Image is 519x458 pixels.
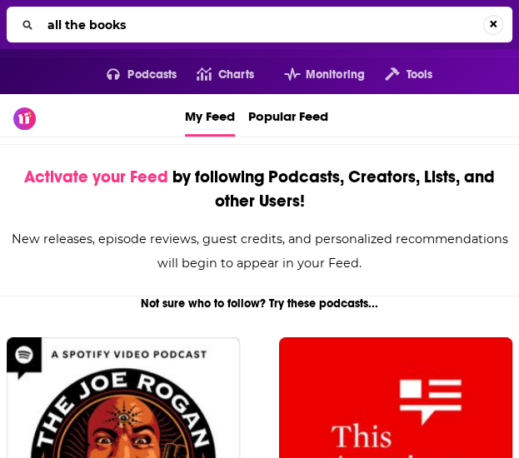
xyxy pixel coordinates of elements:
[406,63,432,87] span: Tools
[185,94,235,137] a: My Feed
[306,63,365,87] span: Monitoring
[24,167,168,187] span: Activate your Feed
[127,63,177,87] span: Podcasts
[264,62,365,88] button: open menu
[7,7,512,42] div: Search...
[5,165,514,213] div: by following Podcasts, Creators, Lists, and other Users!
[365,62,432,88] button: open menu
[87,62,177,88] button: open menu
[185,97,235,134] span: My Feed
[218,63,254,87] span: Charts
[248,94,328,137] a: Popular Feed
[177,62,253,88] a: Charts
[248,97,328,134] span: Popular Feed
[41,12,483,38] input: Search...
[5,227,514,276] div: New releases, episode reviews, guest credits, and personalized recommendations will begin to appe...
